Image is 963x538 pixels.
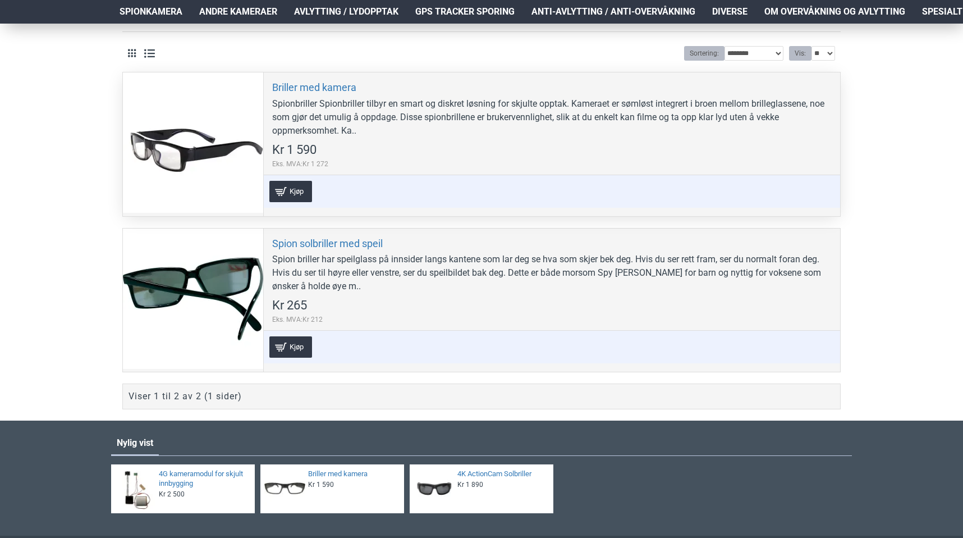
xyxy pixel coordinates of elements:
[272,299,307,312] span: Kr 265
[272,237,383,250] a: Spion solbriller med speil
[789,46,811,61] label: Vis:
[287,188,306,195] span: Kjøp
[531,5,695,19] span: Anti-avlytting / Anti-overvåkning
[272,144,317,156] span: Kr 1 590
[294,5,398,19] span: Avlytting / Lydopptak
[129,390,242,403] div: Viser 1 til 2 av 2 (1 sider)
[272,159,328,169] span: Eks. MVA:Kr 1 272
[123,229,263,369] a: Spion solbriller med speil Spion solbriller med speil
[123,72,263,213] a: Briller med kamera Briller med kamera
[308,480,334,489] span: Kr 1 590
[272,97,832,138] div: Spionbriller Spionbriller tilbyr en smart og diskret løsning for skjulte opptak. Kameraet er søml...
[199,5,277,19] span: Andre kameraer
[308,469,397,479] a: Briller med kamera
[457,469,547,479] a: 4K ActionCam Solbriller
[272,81,356,94] a: Briller med kamera
[272,253,832,293] div: Spion briller har speilglass på innsider langs kantene som lar deg se hva som skjer bek deg. Hvis...
[115,468,156,509] img: 4G kameramodul for skjult innbygging
[287,343,306,350] span: Kjøp
[764,5,905,19] span: Om overvåkning og avlytting
[264,468,305,509] img: Briller med kamera
[414,468,455,509] img: 4K ActionCam Solbriller
[415,5,515,19] span: GPS Tracker Sporing
[712,5,748,19] span: Diverse
[159,490,185,499] span: Kr 2 500
[159,469,248,489] a: 4G kameramodul for skjult innbygging
[684,46,724,61] label: Sortering:
[120,5,182,19] span: Spionkamera
[457,480,483,489] span: Kr 1 890
[111,432,159,454] a: Nylig vist
[272,314,323,325] span: Eks. MVA:Kr 212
